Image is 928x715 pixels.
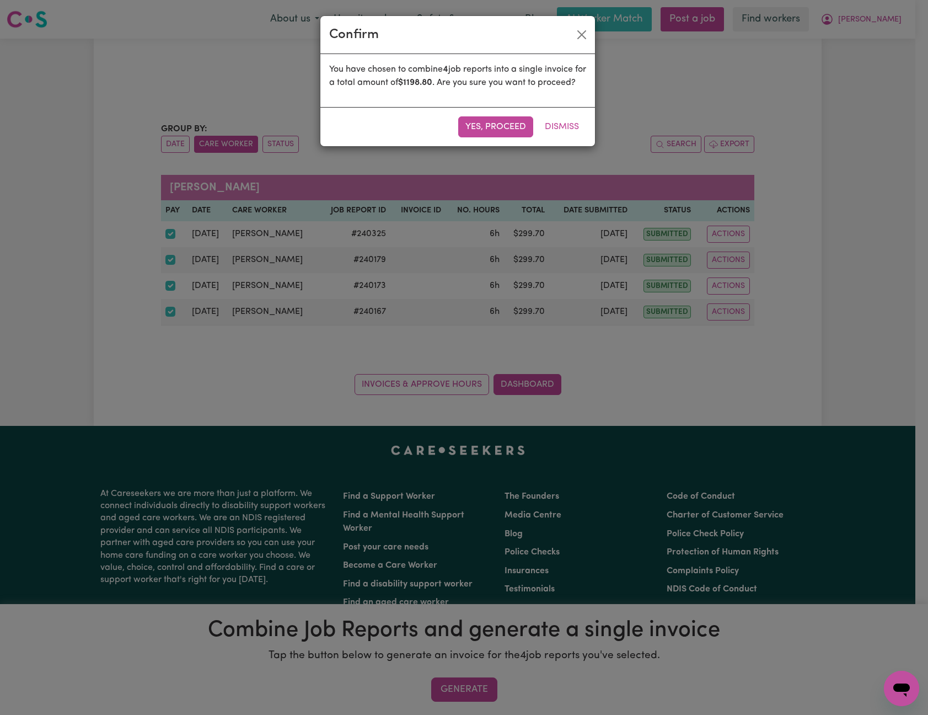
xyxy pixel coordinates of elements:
[443,65,448,74] b: 4
[458,116,533,137] button: Yes, proceed
[329,65,586,87] span: You have chosen to combine job reports into a single invoice for a total amount of . Are you sure...
[884,671,919,706] iframe: Button to launch messaging window
[538,116,586,137] button: Dismiss
[573,26,591,44] button: Close
[329,25,379,45] div: Confirm
[398,78,432,87] b: $ 1198.80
